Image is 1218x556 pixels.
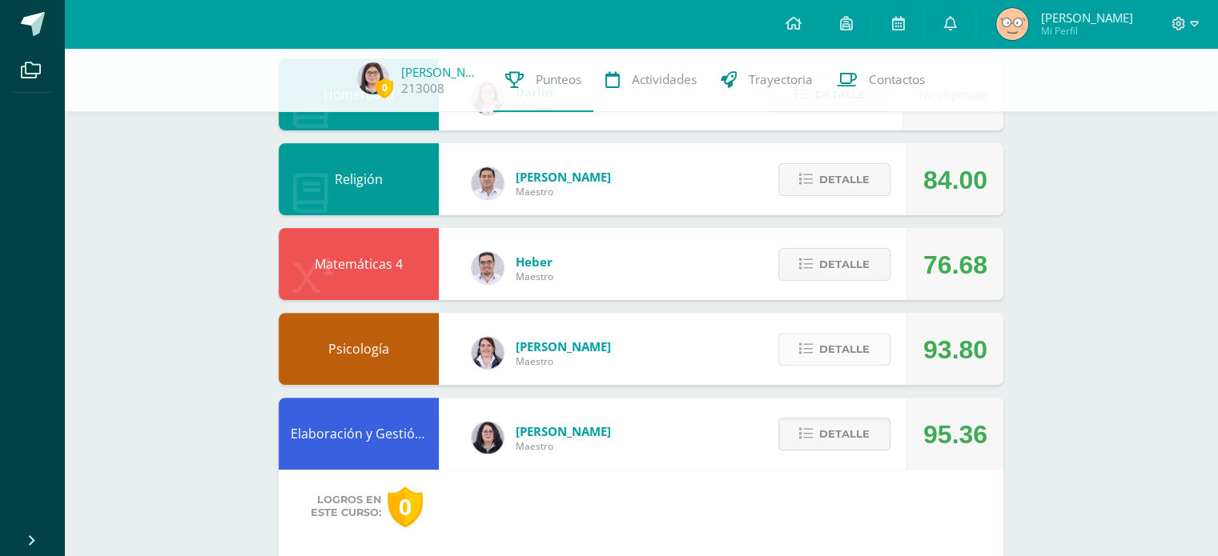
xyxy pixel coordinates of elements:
[279,228,439,300] div: Matemáticas 4
[923,229,987,301] div: 76.68
[819,165,870,194] span: Detalle
[819,419,870,449] span: Detalle
[819,334,870,364] span: Detalle
[869,71,925,88] span: Contactos
[819,250,870,279] span: Detalle
[516,185,611,198] span: Maestro
[357,62,389,94] img: e20889350ad5515b27f10ece12a4bd09.png
[778,163,890,196] button: Detalle
[516,270,553,283] span: Maestro
[516,423,611,439] span: [PERSON_NAME]
[516,254,553,270] span: Heber
[996,8,1028,40] img: ec776638e2b37e158411211b4036a738.png
[1040,24,1132,38] span: Mi Perfil
[778,333,890,366] button: Detalle
[6,6,234,21] div: Outline
[401,80,444,97] a: 213008
[376,78,393,98] span: 0
[632,71,697,88] span: Actividades
[516,439,611,453] span: Maestro
[778,418,890,450] button: Detalle
[778,248,890,281] button: Detalle
[19,111,45,125] span: 16 px
[6,97,98,110] label: Tamaño de fuente
[24,21,86,34] a: Back to Top
[6,50,234,68] h3: Estilo
[279,143,439,215] div: Religión
[516,338,611,354] span: [PERSON_NAME]
[388,486,423,527] div: 0
[472,252,504,284] img: 54231652241166600daeb3395b4f1510.png
[536,71,581,88] span: Punteos
[749,71,813,88] span: Trayectoria
[825,48,937,112] a: Contactos
[472,167,504,199] img: 15aaa72b904403ebb7ec886ca542c491.png
[709,48,825,112] a: Trayectoria
[472,337,504,369] img: 4f58a82ddeaaa01b48eeba18ee71a186.png
[279,398,439,470] div: Elaboración y Gestión de Proyectos
[311,494,381,519] span: Logros en este curso:
[401,64,481,80] a: [PERSON_NAME] de
[923,398,987,470] div: 95.36
[923,144,987,216] div: 84.00
[516,169,611,185] span: [PERSON_NAME]
[516,354,611,368] span: Maestro
[1040,10,1132,26] span: [PERSON_NAME]
[279,313,439,385] div: Psicología
[472,422,504,454] img: f270ddb0ea09d79bf84e45c6680ec463.png
[493,48,593,112] a: Punteos
[923,314,987,386] div: 93.80
[593,48,709,112] a: Actividades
